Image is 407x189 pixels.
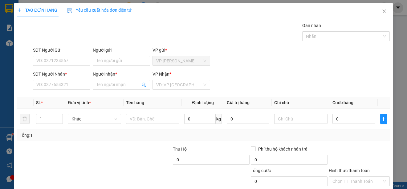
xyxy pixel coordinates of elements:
[173,147,187,152] span: Thu Hộ
[376,3,393,20] button: Close
[33,71,90,77] div: SĐT Người Nhận
[153,47,210,53] div: VP gửi
[382,9,387,14] span: close
[33,47,90,53] div: SĐT Người Gửi
[126,114,179,124] input: VD: Bàn, Ghế
[216,114,222,124] span: kg
[192,100,214,105] span: Định lượng
[20,132,157,139] div: Tổng: 1
[274,114,328,124] input: Ghi Chú
[141,82,146,87] span: user-add
[67,8,72,13] img: icon
[17,8,57,13] span: TẠO ĐƠN HÀNG
[20,114,30,124] button: delete
[17,8,22,12] span: plus
[227,114,270,124] input: 0
[251,168,271,173] span: Tổng cước
[302,23,321,28] label: Gán nhãn
[381,116,387,121] span: plus
[227,100,250,105] span: Giá trị hàng
[156,56,206,65] span: VP Cao Tốc
[153,72,169,77] span: VP Nhận
[256,146,310,152] span: Phí thu hộ khách nhận trả
[332,100,353,105] span: Cước hàng
[126,100,144,105] span: Tên hàng
[67,8,132,13] span: Yêu cầu xuất hóa đơn điện tử
[68,100,91,105] span: Đơn vị tính
[93,47,150,53] div: Người gửi
[272,97,330,109] th: Ghi chú
[36,100,41,105] span: SL
[71,114,117,124] span: Khác
[93,71,150,77] div: Người nhận
[329,168,370,173] label: Hình thức thanh toán
[380,114,387,124] button: plus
